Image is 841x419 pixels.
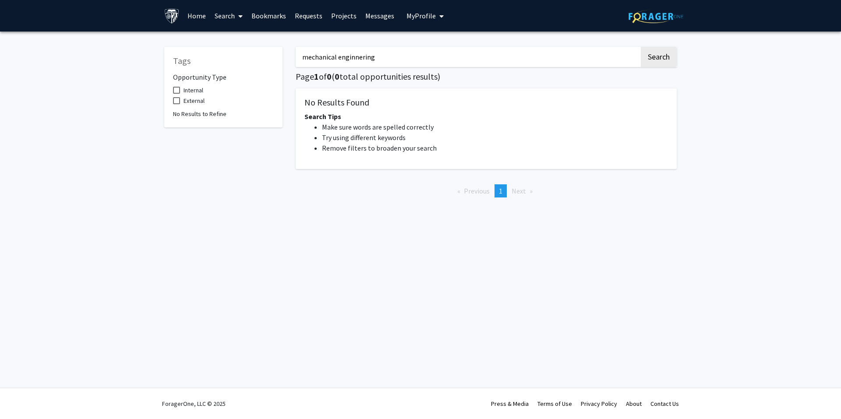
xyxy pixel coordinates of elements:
a: About [626,400,642,408]
span: 0 [335,71,339,82]
h5: Page of ( total opportunities results) [296,71,677,82]
h5: Tags [173,56,274,66]
span: 0 [327,71,332,82]
span: Search Tips [304,112,341,121]
iframe: Chat [7,380,37,412]
span: Internal [184,85,203,95]
span: 1 [314,71,319,82]
span: External [184,95,205,106]
a: Terms of Use [537,400,572,408]
span: My Profile [406,11,436,20]
span: No Results to Refine [173,110,226,118]
a: Requests [290,0,327,31]
button: Search [641,47,677,67]
a: Home [183,0,210,31]
ul: Pagination [296,184,677,197]
div: ForagerOne, LLC © 2025 [162,388,226,419]
a: Messages [361,0,399,31]
a: Contact Us [650,400,679,408]
span: Previous [464,187,490,195]
h6: Opportunity Type [173,66,274,81]
a: Search [210,0,247,31]
input: Search Keywords [296,47,640,67]
li: Make sure words are spelled correctly [322,122,668,132]
a: Bookmarks [247,0,290,31]
li: Remove filters to broaden your search [322,143,668,153]
img: Johns Hopkins University Logo [164,8,180,24]
a: Press & Media [491,400,529,408]
a: Privacy Policy [581,400,617,408]
li: Try using different keywords [322,132,668,143]
span: Next [512,187,526,195]
a: Projects [327,0,361,31]
h5: No Results Found [304,97,668,108]
img: ForagerOne Logo [629,10,683,23]
span: 1 [499,187,502,195]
